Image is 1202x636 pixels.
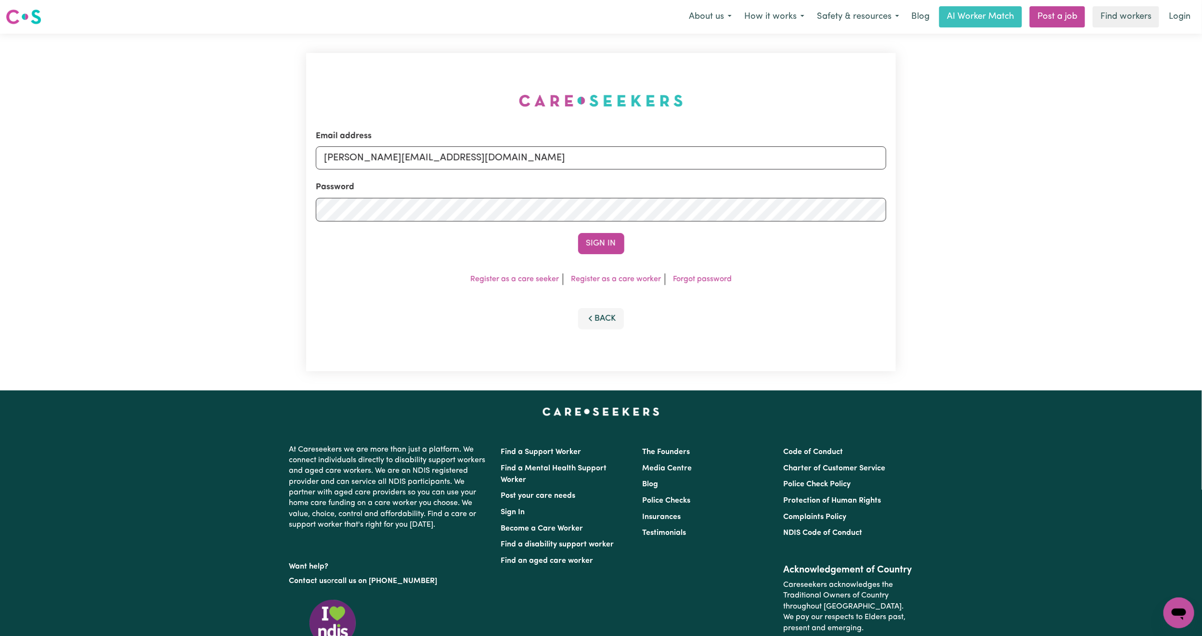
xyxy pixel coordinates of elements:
[335,577,438,585] a: call us on [PHONE_NUMBER]
[543,408,659,415] a: Careseekers home page
[811,7,905,27] button: Safety & resources
[289,577,327,585] a: Contact us
[1030,6,1085,27] a: Post a job
[501,492,576,500] a: Post your care needs
[673,275,732,283] a: Forgot password
[501,557,594,565] a: Find an aged care worker
[1163,597,1194,628] iframe: Button to launch messaging window, conversation in progress
[939,6,1022,27] a: AI Worker Match
[6,8,41,26] img: Careseekers logo
[501,541,614,548] a: Find a disability support worker
[783,564,913,576] h2: Acknowledgement of Country
[783,465,885,472] a: Charter of Customer Service
[6,6,41,28] a: Careseekers logo
[289,441,490,534] p: At Careseekers we are more than just a platform. We connect individuals directly to disability su...
[316,181,354,194] label: Password
[501,508,525,516] a: Sign In
[578,233,624,254] button: Sign In
[783,513,846,521] a: Complaints Policy
[1163,6,1196,27] a: Login
[642,529,686,537] a: Testimonials
[289,572,490,590] p: or
[783,497,881,505] a: Protection of Human Rights
[642,497,690,505] a: Police Checks
[642,448,690,456] a: The Founders
[316,130,372,143] label: Email address
[501,525,583,532] a: Become a Care Worker
[783,480,851,488] a: Police Check Policy
[642,480,658,488] a: Blog
[683,7,738,27] button: About us
[571,275,661,283] a: Register as a care worker
[316,146,886,169] input: Email address
[289,558,490,572] p: Want help?
[1093,6,1159,27] a: Find workers
[470,275,559,283] a: Register as a care seeker
[738,7,811,27] button: How it works
[905,6,935,27] a: Blog
[783,529,862,537] a: NDIS Code of Conduct
[501,465,607,484] a: Find a Mental Health Support Worker
[783,448,843,456] a: Code of Conduct
[501,448,582,456] a: Find a Support Worker
[642,465,692,472] a: Media Centre
[578,308,624,329] button: Back
[642,513,681,521] a: Insurances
